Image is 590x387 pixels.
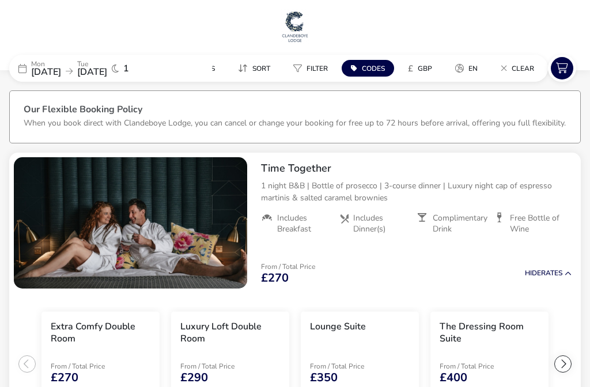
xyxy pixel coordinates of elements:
button: HideRates [525,270,572,277]
div: Mon[DATE]Tue[DATE]1 [9,55,182,82]
p: Tue [77,60,107,67]
span: £350 [310,372,338,384]
div: Time Together1 night B&B | Bottle of prosecco | 3-course dinner | Luxury night cap of espresso ma... [252,153,581,244]
p: From / Total Price [180,363,262,370]
span: Filter [307,64,328,73]
span: GBP [418,64,432,73]
span: £270 [261,272,289,284]
span: [DATE] [31,66,61,78]
i: £ [408,63,413,74]
naf-pibe-menu-bar-item: Sort [229,60,284,77]
p: From / Total Price [310,363,392,370]
button: Filter [284,60,337,77]
p: When you book direct with Clandeboye Lodge, you can cancel or change your booking for free up to ... [24,117,566,128]
swiper-slide: 1 / 1 [14,157,247,289]
span: [DATE] [77,66,107,78]
naf-pibe-menu-bar-item: Codes [342,60,399,77]
span: Hide [525,268,541,278]
span: Includes Breakfast [277,213,330,234]
naf-pibe-menu-bar-item: Clear [491,60,548,77]
p: From / Total Price [440,363,521,370]
h3: Extra Comfy Double Room [51,321,150,345]
span: Codes [362,64,385,73]
naf-pibe-menu-bar-item: en [446,60,491,77]
p: Mon [31,60,61,67]
button: en [446,60,487,77]
img: Main Website [281,9,309,44]
span: en [468,64,478,73]
span: 1 [123,64,129,73]
span: Clear [512,64,534,73]
span: Sort [252,64,270,73]
p: 1 night B&B | Bottle of prosecco | 3-course dinner | Luxury night cap of espresso martinis & salt... [261,180,572,204]
naf-pibe-menu-bar-item: £GBP [399,60,446,77]
p: From / Total Price [51,363,133,370]
button: Codes [342,60,394,77]
button: Clear [491,60,543,77]
span: £400 [440,372,467,384]
span: £290 [180,372,208,384]
span: Includes Dinner(s) [353,213,407,234]
span: Free Bottle of Wine [510,213,562,234]
p: From / Total Price [261,263,315,270]
h2: Time Together [261,162,572,175]
h3: The Dressing Room Suite [440,321,539,345]
naf-pibe-menu-bar-item: Filter [284,60,342,77]
span: Complimentary Drink [433,213,487,234]
h3: Our Flexible Booking Policy [24,105,566,117]
h3: Lounge Suite [310,321,366,333]
span: £270 [51,372,78,384]
button: £GBP [399,60,441,77]
button: Sort [229,60,279,77]
h3: Luxury Loft Double Room [180,321,280,345]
